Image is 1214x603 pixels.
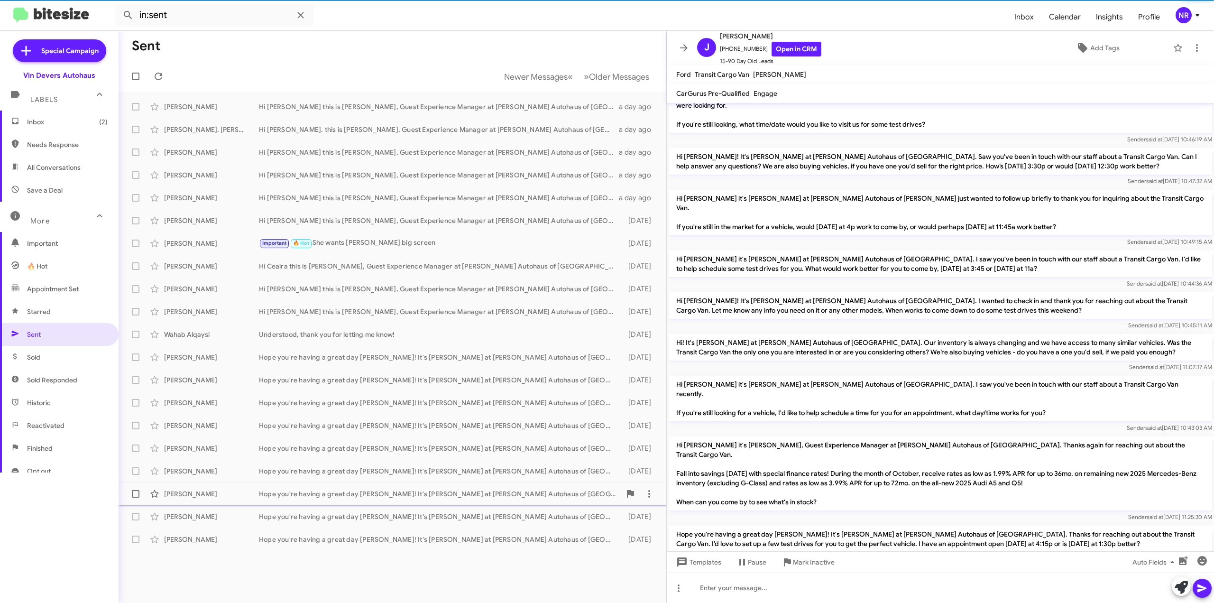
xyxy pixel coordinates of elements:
div: [DATE] [618,398,659,408]
span: (2) [99,117,108,127]
button: Pause [729,554,774,571]
span: said at [1145,280,1162,287]
div: Hi [PERSON_NAME] this is [PERSON_NAME], Guest Experience Manager at [PERSON_NAME] Autohaus of [GE... [259,148,618,157]
div: a day ago [618,193,659,203]
div: Understood, thank you for letting me know! [259,330,618,339]
div: [PERSON_NAME] [164,170,259,180]
div: [DATE] [618,353,659,362]
span: Sender [DATE] 10:47:32 AM [1128,177,1212,185]
div: a day ago [618,125,659,134]
a: Calendar [1041,3,1088,31]
div: a day ago [618,170,659,180]
h1: Sent [132,38,161,54]
div: NR [1176,7,1192,23]
p: Hi [PERSON_NAME] it's [PERSON_NAME], Guest Experience Manager at [PERSON_NAME] Autohaus of [GEOGR... [669,436,1212,510]
a: Special Campaign [13,39,106,62]
span: Engage [754,89,777,98]
a: Insights [1088,3,1131,31]
span: » [584,71,589,83]
span: Starred [27,307,51,316]
div: Vin Devers Autohaus [23,71,95,80]
div: Hope you're having a great day [PERSON_NAME]! It's [PERSON_NAME] at [PERSON_NAME] Autohaus of [GE... [259,353,618,362]
p: Hi [PERSON_NAME] it's [PERSON_NAME] at [PERSON_NAME] Autohaus of [GEOGRAPHIC_DATA]. I saw you've ... [669,376,1212,421]
span: said at [1145,424,1162,431]
p: Hi! It's [PERSON_NAME] at [PERSON_NAME] Autohaus of [GEOGRAPHIC_DATA]. Our inventory is always ch... [669,334,1212,361]
button: NR [1168,7,1204,23]
span: 🔥 Hot [293,240,309,246]
div: [PERSON_NAME] [164,102,259,111]
div: [PERSON_NAME] [164,398,259,408]
div: Hope you're having a great day [PERSON_NAME]! It's [PERSON_NAME] at [PERSON_NAME] Autohaus of [GE... [259,535,618,544]
span: Templates [674,554,721,571]
span: said at [1147,513,1163,520]
span: Ford [676,70,691,79]
div: [PERSON_NAME] [164,307,259,316]
a: Inbox [1007,3,1041,31]
div: Hi [PERSON_NAME] this is [PERSON_NAME], Guest Experience Manager at [PERSON_NAME] Autohaus of [GE... [259,216,618,225]
span: said at [1146,136,1162,143]
div: [DATE] [618,216,659,225]
div: [DATE] [618,284,659,294]
div: [PERSON_NAME] [164,148,259,157]
span: Special Campaign [41,46,99,56]
span: Add Tags [1090,39,1120,56]
div: [DATE] [618,512,659,521]
button: Mark Inactive [774,554,842,571]
a: Open in CRM [772,42,821,56]
div: Hope you're having a great day [PERSON_NAME]! It's [PERSON_NAME] at [PERSON_NAME] Autohaus of [GE... [259,489,621,499]
div: [DATE] [618,330,659,339]
span: Sender [DATE] 10:49:15 AM [1127,238,1212,245]
div: [PERSON_NAME] [164,489,259,499]
span: said at [1148,363,1164,371]
div: Hi Ceaira this is [PERSON_NAME], Guest Experience Manager at [PERSON_NAME] Autohaus of [GEOGRAPHI... [259,261,618,271]
span: Sent [27,330,41,339]
span: Opt out [27,466,51,476]
div: Hi [PERSON_NAME] this is [PERSON_NAME], Guest Experience Manager at [PERSON_NAME] Autohaus of [GE... [259,102,618,111]
span: [PERSON_NAME] [720,30,821,42]
p: Hi [PERSON_NAME] it's [PERSON_NAME] at [PERSON_NAME] Autohaus of [PERSON_NAME] just wanted to fol... [669,190,1212,235]
p: Hi [PERSON_NAME] it's [PERSON_NAME] at [PERSON_NAME] Autohaus of [GEOGRAPHIC_DATA]. I saw you've ... [669,250,1212,277]
div: Hi [PERSON_NAME] this is [PERSON_NAME], Guest Experience Manager at [PERSON_NAME] Autohaus of [GE... [259,170,618,180]
span: Important [27,239,108,248]
div: Wahab Alqaysi [164,330,259,339]
span: J [704,40,709,55]
div: [DATE] [618,444,659,453]
span: Pause [748,554,766,571]
div: [PERSON_NAME] [164,421,259,430]
span: Inbox [27,117,108,127]
span: Historic [27,398,51,408]
p: Hi [PERSON_NAME], it's [PERSON_NAME] at [PERSON_NAME] Autohaus of [GEOGRAPHIC_DATA]. I wanted to ... [669,87,1212,133]
a: Profile [1131,3,1168,31]
div: She wants [PERSON_NAME] big screen [259,238,618,249]
span: Sender [DATE] 10:43:03 AM [1127,424,1212,431]
p: Hi [PERSON_NAME]! It's [PERSON_NAME] at [PERSON_NAME] Autohaus of [GEOGRAPHIC_DATA]. I wanted to ... [669,292,1212,319]
div: Hope you're having a great day [PERSON_NAME]! It's [PERSON_NAME] at [PERSON_NAME] Autohaus of [GE... [259,398,618,408]
div: a day ago [618,148,659,157]
div: [DATE] [618,307,659,316]
span: Sold [27,353,40,362]
span: Reactivated [27,421,64,430]
div: Hope you're having a great day [PERSON_NAME]! It's [PERSON_NAME] at [PERSON_NAME] Autohaus of [GE... [259,375,618,385]
span: Auto Fields [1132,554,1178,571]
div: [PERSON_NAME] [164,193,259,203]
button: Previous [498,67,579,86]
div: [DATE] [618,261,659,271]
div: Hi [PERSON_NAME]. this is [PERSON_NAME], Guest Experience Manager at [PERSON_NAME] Autohaus of [G... [259,125,618,134]
span: Sender [DATE] 11:25:30 AM [1128,513,1212,520]
div: [DATE] [618,535,659,544]
div: [DATE] [618,239,659,248]
button: Add Tags [1026,39,1168,56]
span: Finished [27,444,53,453]
div: [DATE] [618,466,659,476]
div: [PERSON_NAME] [164,535,259,544]
span: Sender [DATE] 11:07:17 AM [1129,363,1212,371]
span: All Conversations [27,163,81,172]
nav: Page navigation example [499,67,655,86]
span: Labels [30,95,58,104]
div: [PERSON_NAME]. [PERSON_NAME] [164,125,259,134]
button: Templates [667,554,729,571]
span: said at [1147,322,1163,329]
p: Hope you're having a great day [PERSON_NAME]! It's [PERSON_NAME] at [PERSON_NAME] Autohaus of [GE... [669,526,1212,552]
